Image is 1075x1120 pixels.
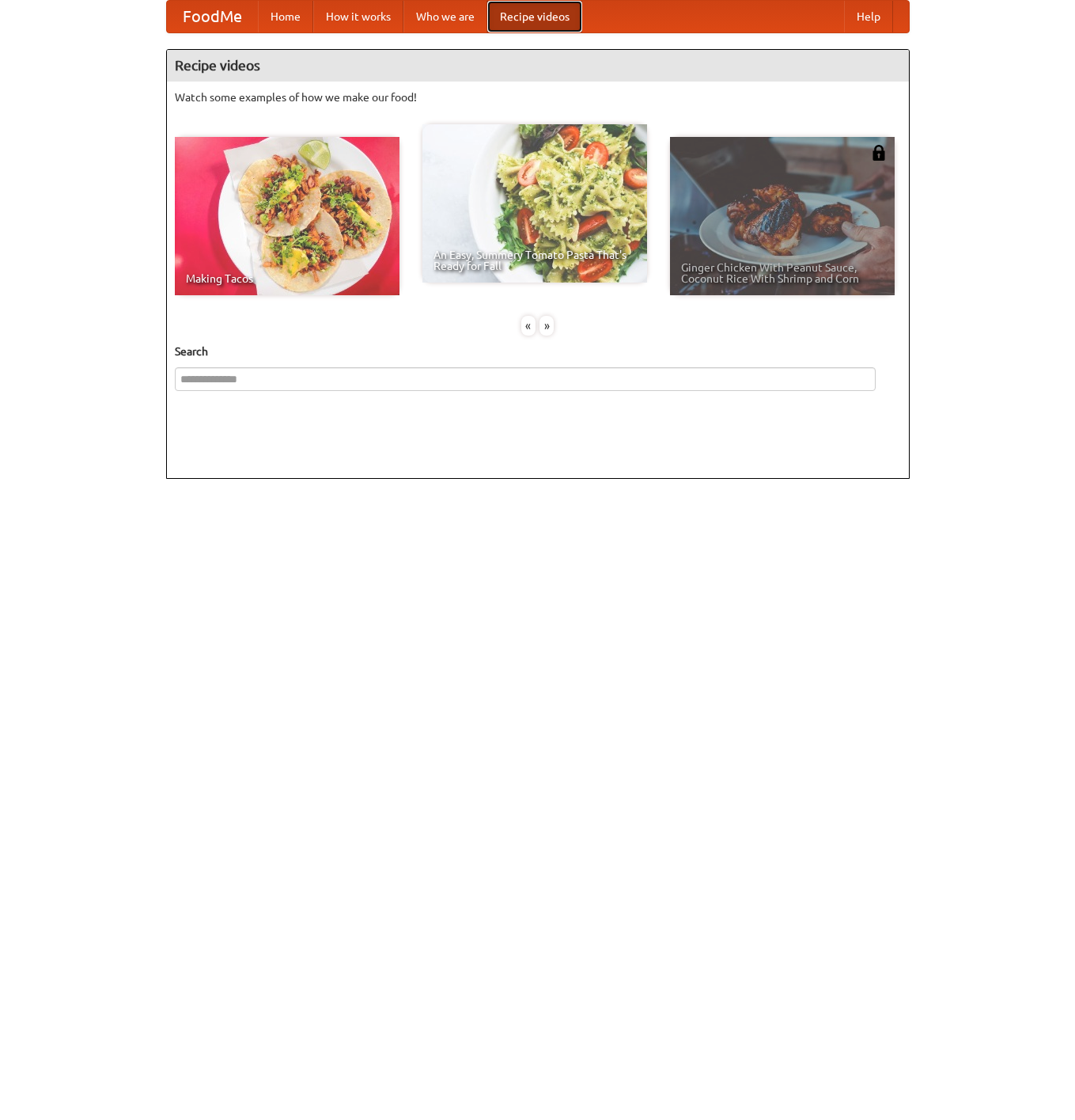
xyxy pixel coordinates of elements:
h4: Recipe videos [167,50,909,82]
a: Recipe videos [487,1,582,32]
a: Home [258,1,313,32]
p: Watch some examples of how we make our food! [175,89,901,105]
a: An Easy, Summery Tomato Pasta That's Ready for Fall [422,124,647,283]
h5: Search [175,344,901,359]
a: How it works [313,1,403,32]
a: Help [844,1,893,32]
a: Who we are [403,1,487,32]
a: FoodMe [167,1,258,32]
span: Making Tacos [186,273,388,284]
div: « [521,316,536,336]
a: Making Tacos [175,137,399,295]
span: An Easy, Summery Tomato Pasta That's Ready for Fall [433,249,636,271]
img: 483408.png [871,145,887,161]
div: » [539,316,554,336]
